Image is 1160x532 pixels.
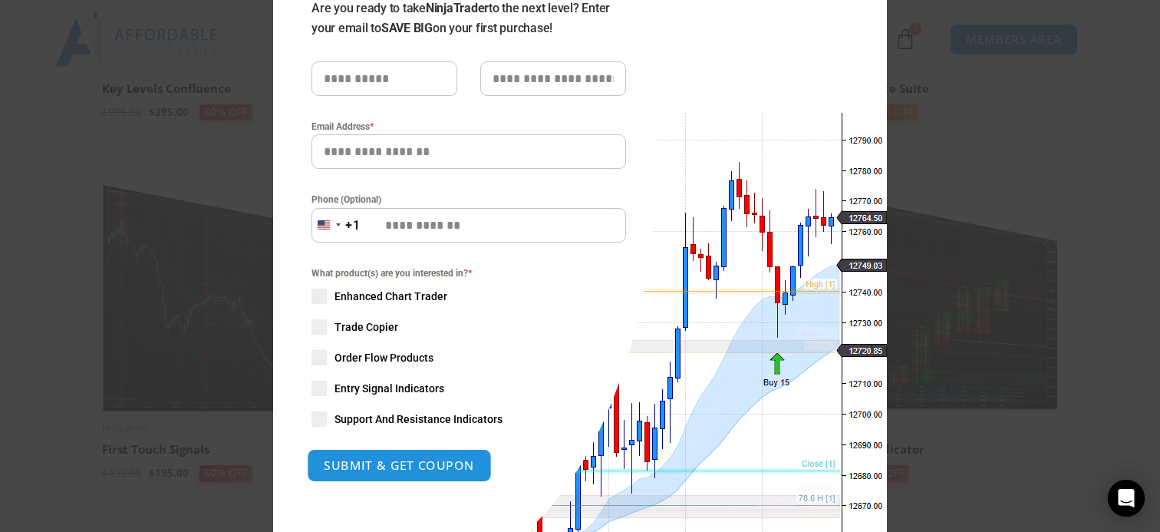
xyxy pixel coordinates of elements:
span: Order Flow Products [334,350,433,365]
span: Support And Resistance Indicators [334,411,503,427]
span: Trade Copier [334,319,398,335]
button: Selected country [311,208,361,243]
label: Email Address [311,119,626,134]
span: What product(s) are you interested in? [311,266,626,281]
label: Support And Resistance Indicators [311,411,626,427]
label: Entry Signal Indicators [311,381,626,396]
div: +1 [345,216,361,236]
strong: SAVE BIG [381,21,433,35]
strong: NinjaTrader [426,1,489,15]
button: SUBMIT & GET COUPON [307,449,492,482]
label: Enhanced Chart Trader [311,289,626,304]
div: Open Intercom Messenger [1108,480,1145,517]
label: Order Flow Products [311,350,626,365]
span: Enhanced Chart Trader [334,289,447,304]
label: Phone (Optional) [311,192,626,207]
label: Trade Copier [311,319,626,335]
span: Entry Signal Indicators [334,381,444,396]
